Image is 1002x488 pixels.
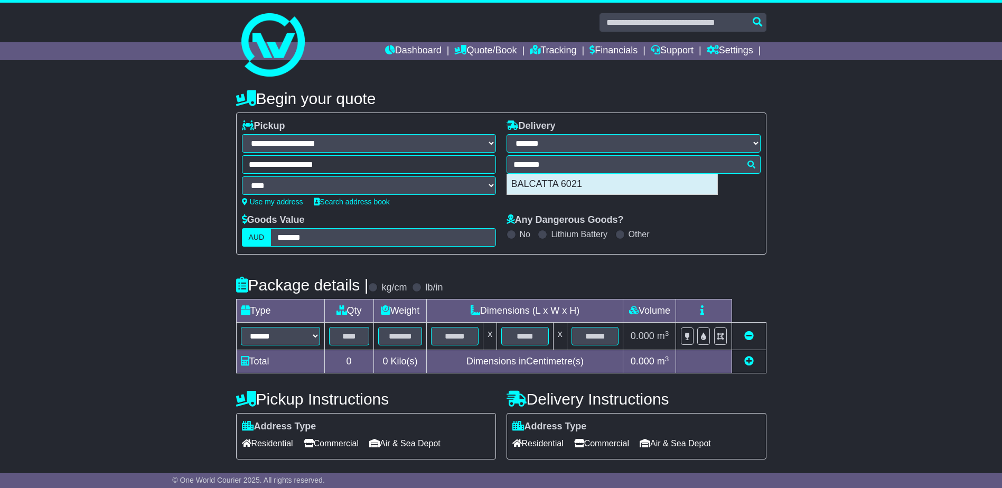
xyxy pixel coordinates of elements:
[324,299,373,323] td: Qty
[665,355,669,363] sup: 3
[665,330,669,337] sup: 3
[385,42,442,60] a: Dashboard
[507,155,761,174] typeahead: Please provide city
[454,42,517,60] a: Quote/Book
[236,299,324,323] td: Type
[640,435,711,452] span: Air & Sea Depot
[744,356,754,367] a: Add new item
[242,421,316,433] label: Address Type
[551,229,607,239] label: Lithium Battery
[324,350,373,373] td: 0
[507,120,556,132] label: Delivery
[574,435,629,452] span: Commercial
[629,229,650,239] label: Other
[381,282,407,294] label: kg/cm
[242,228,271,247] label: AUD
[507,390,766,408] h4: Delivery Instructions
[373,299,427,323] td: Weight
[512,435,564,452] span: Residential
[369,435,441,452] span: Air & Sea Depot
[707,42,753,60] a: Settings
[382,356,388,367] span: 0
[172,476,325,484] span: © One World Courier 2025. All rights reserved.
[507,214,624,226] label: Any Dangerous Goods?
[242,120,285,132] label: Pickup
[623,299,676,323] td: Volume
[242,214,305,226] label: Goods Value
[507,174,717,194] div: BALCATTA 6021
[631,331,654,341] span: 0.000
[236,390,496,408] h4: Pickup Instructions
[427,299,623,323] td: Dimensions (L x W x H)
[520,229,530,239] label: No
[589,42,638,60] a: Financials
[651,42,694,60] a: Support
[242,198,303,206] a: Use my address
[512,421,587,433] label: Address Type
[553,323,567,350] td: x
[744,331,754,341] a: Remove this item
[236,350,324,373] td: Total
[530,42,576,60] a: Tracking
[236,276,369,294] h4: Package details |
[236,90,766,107] h4: Begin your quote
[373,350,427,373] td: Kilo(s)
[314,198,390,206] a: Search address book
[427,350,623,373] td: Dimensions in Centimetre(s)
[631,356,654,367] span: 0.000
[242,435,293,452] span: Residential
[657,331,669,341] span: m
[425,282,443,294] label: lb/in
[304,435,359,452] span: Commercial
[483,323,497,350] td: x
[657,356,669,367] span: m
